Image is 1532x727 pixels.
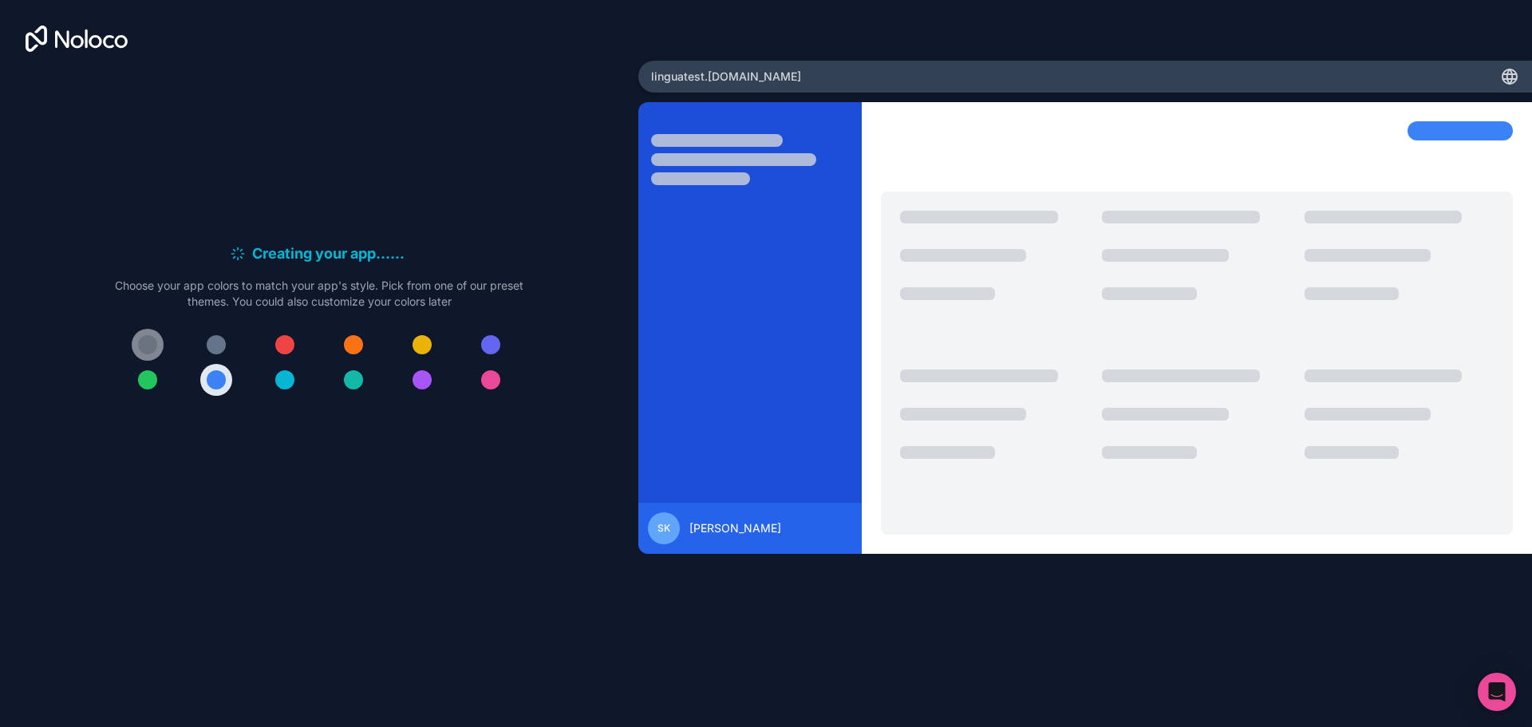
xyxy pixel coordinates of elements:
[1478,673,1516,711] div: Open Intercom Messenger
[390,243,395,265] span: .
[395,243,400,265] span: .
[252,243,409,265] h6: Creating your app...
[689,520,781,536] span: [PERSON_NAME]
[115,278,523,310] p: Choose your app colors to match your app's style. Pick from one of our preset themes. You could a...
[651,69,801,85] span: linguatest .[DOMAIN_NAME]
[657,522,670,535] span: SK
